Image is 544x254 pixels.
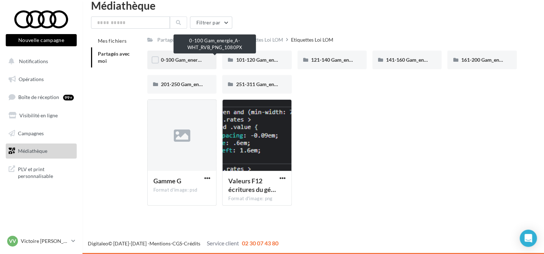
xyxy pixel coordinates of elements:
[207,240,239,246] span: Service client
[236,81,350,87] span: 251-311 Gam_energie_G-WHT_RVB_PNG_1080PX
[4,161,78,183] a: PLV et print personnalisable
[4,108,78,123] a: Visibilité en ligne
[21,237,68,245] p: Victoire [PERSON_NAME]
[88,240,278,246] span: © [DATE]-[DATE] - - -
[242,240,278,246] span: 02 30 07 43 80
[18,164,74,180] span: PLV et print personnalisable
[228,177,276,193] span: Valeurs F12 écritures du générateur étiquettes CO2
[520,230,537,247] div: Open Intercom Messenger
[4,126,78,141] a: Campagnes
[4,144,78,159] a: Médiathèque
[19,76,44,82] span: Opérations
[4,54,75,69] button: Notifications
[19,112,58,118] span: Visibilité en ligne
[18,148,47,154] span: Médiathèque
[88,240,108,246] a: Digitaleo
[6,234,77,248] a: VV Victoire [PERSON_NAME]
[4,72,78,87] a: Opérations
[386,57,500,63] span: 141-160 Gam_energie_D-WHT_RVB_PNG_1080PX
[311,57,425,63] span: 121-140 Gam_energie_C-WHT_RVB_PNG_1080PX
[98,51,130,64] span: Partagés avec moi
[153,177,181,185] span: Gamme G
[19,58,48,64] span: Notifications
[18,130,44,136] span: Campagnes
[161,57,269,63] span: 0-100 Gam_energie_A-WHT_RVB_PNG_1080PX
[157,36,197,43] div: Partagés avec moi
[98,38,127,44] span: Mes fichiers
[63,95,74,100] div: 99+
[236,57,350,63] span: 101-120 Gam_energie_B-WHT_RVB_PNG_1080PX
[149,240,171,246] a: Mentions
[241,36,283,43] div: Etiquettes Loi LOM
[18,94,59,100] span: Boîte de réception
[161,81,275,87] span: 201-250 Gam_energie_F-WHT_RVB_PNG_1080PX
[228,196,285,202] div: Format d'image: png
[6,34,77,46] button: Nouvelle campagne
[291,36,333,43] div: Etiquettes Loi LOM
[172,240,182,246] a: CGS
[184,240,200,246] a: Crédits
[190,17,232,29] button: Filtrer par
[153,187,210,193] div: Format d'image: psd
[173,34,256,53] div: 0-100 Gam_energie_A-WHT_RVB_PNG_1080PX
[4,89,78,105] a: Boîte de réception99+
[9,237,16,245] span: VV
